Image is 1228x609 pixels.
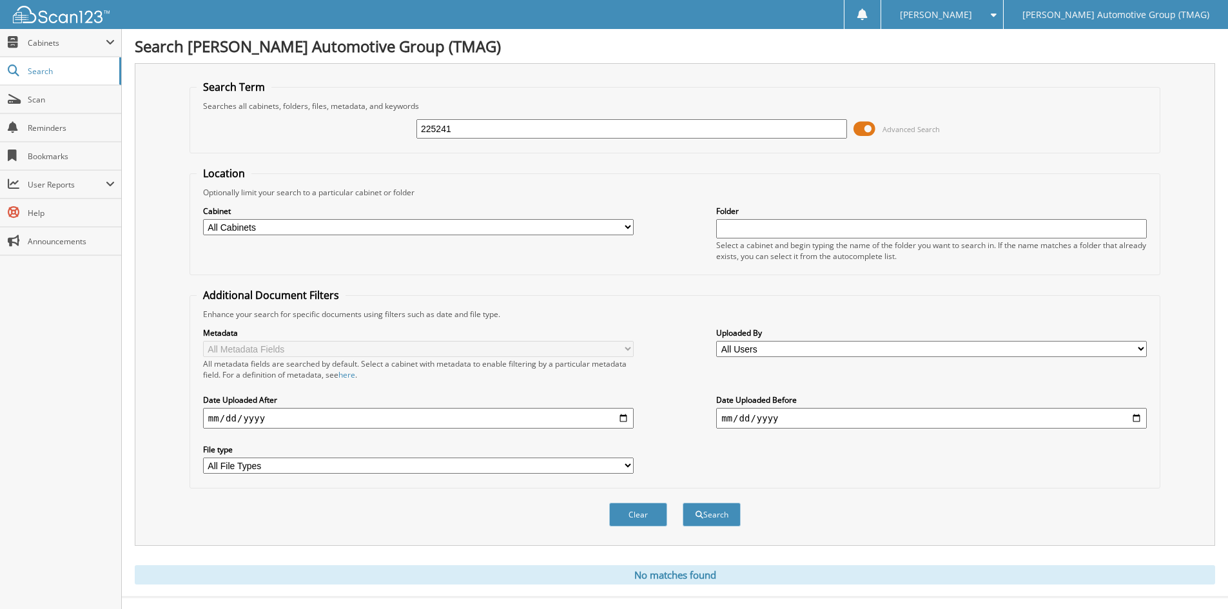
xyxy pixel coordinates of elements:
label: Uploaded By [716,327,1147,338]
label: Date Uploaded After [203,394,634,405]
div: All metadata fields are searched by default. Select a cabinet with metadata to enable filtering b... [203,358,634,380]
label: Folder [716,206,1147,217]
label: Cabinet [203,206,634,217]
span: [PERSON_NAME] [900,11,972,19]
span: Reminders [28,122,115,133]
div: Enhance your search for specific documents using filters such as date and file type. [197,309,1153,320]
span: Search [28,66,113,77]
span: Announcements [28,236,115,247]
input: start [203,408,634,429]
span: [PERSON_NAME] Automotive Group (TMAG) [1022,11,1209,19]
span: Scan [28,94,115,105]
a: here [338,369,355,380]
label: Date Uploaded Before [716,394,1147,405]
span: Cabinets [28,37,106,48]
div: Select a cabinet and begin typing the name of the folder you want to search in. If the name match... [716,240,1147,262]
span: Bookmarks [28,151,115,162]
span: User Reports [28,179,106,190]
button: Search [683,503,741,527]
span: Help [28,208,115,218]
label: Metadata [203,327,634,338]
h1: Search [PERSON_NAME] Automotive Group (TMAG) [135,35,1215,57]
div: No matches found [135,565,1215,585]
legend: Search Term [197,80,271,94]
label: File type [203,444,634,455]
input: end [716,408,1147,429]
span: Advanced Search [882,124,940,134]
legend: Location [197,166,251,180]
div: Optionally limit your search to a particular cabinet or folder [197,187,1153,198]
img: scan123-logo-white.svg [13,6,110,23]
legend: Additional Document Filters [197,288,346,302]
div: Searches all cabinets, folders, files, metadata, and keywords [197,101,1153,111]
button: Clear [609,503,667,527]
